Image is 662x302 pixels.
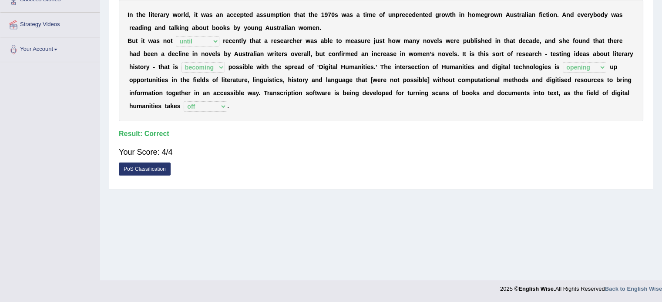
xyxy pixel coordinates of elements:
b: c [542,11,546,18]
b: e [402,11,405,18]
b: e [313,24,316,31]
b: d [136,50,140,57]
b: e [456,37,460,44]
b: v [430,37,434,44]
b: s [514,11,517,18]
b: n [163,37,167,44]
b: y [416,37,420,44]
b: u [203,24,207,31]
b: l [437,37,439,44]
b: g [185,24,189,31]
b: b [212,24,216,31]
b: m [307,24,312,31]
b: b [324,37,328,44]
b: d [138,24,142,31]
b: a [216,11,219,18]
b: h [506,37,510,44]
b: p [240,11,244,18]
b: p [463,37,467,44]
b: r [158,11,160,18]
b: u [510,11,514,18]
b: u [467,37,470,44]
b: s [379,37,383,44]
b: e [372,11,376,18]
b: d [518,37,522,44]
b: t [206,24,208,31]
b: g [259,24,262,31]
a: Back to English Wise [605,285,662,292]
b: i [286,24,288,31]
b: t [169,24,171,31]
b: u [251,24,255,31]
b: e [131,24,135,31]
b: u [270,24,274,31]
b: e [416,11,419,18]
b: c [233,11,237,18]
b: e [367,37,370,44]
b: h [388,37,392,44]
b: r [617,37,619,44]
b: s [209,11,213,18]
b: s [349,11,353,18]
b: d [601,11,605,18]
b: a [528,11,532,18]
b: i [151,11,152,18]
b: a [409,37,413,44]
b: r [223,37,225,44]
b: y [243,37,246,44]
b: s [263,11,267,18]
b: r [439,11,441,18]
b: w [173,11,178,18]
b: b [593,11,597,18]
b: c [405,11,409,18]
b: g [484,11,488,18]
b: l [285,24,286,31]
b: e [613,37,617,44]
b: o [219,24,223,31]
b: g [435,11,439,18]
b: a [206,11,209,18]
b: a [354,37,358,44]
b: e [522,37,526,44]
b: e [296,37,300,44]
b: o [392,37,396,44]
b: e [237,11,240,18]
b: m [345,37,350,44]
b: d [488,37,492,44]
b: h [468,11,472,18]
b: l [183,11,185,18]
b: i [141,37,143,44]
b: a [192,24,195,31]
b: t [303,11,305,18]
b: B [128,37,132,44]
b: n [235,37,239,44]
b: m [367,11,372,18]
b: r [164,11,166,18]
b: n [423,37,427,44]
b: a [521,11,525,18]
b: w [611,11,616,18]
b: h [562,37,566,44]
b: d [428,11,432,18]
b: d [185,11,189,18]
b: o [283,11,287,18]
b: n [255,24,259,31]
b: c [229,37,232,44]
b: o [550,11,554,18]
b: 0 [331,11,335,18]
b: t [593,37,595,44]
b: t [309,11,311,18]
b: , [540,37,541,44]
b: e [577,11,581,18]
b: i [365,11,367,18]
b: w [306,37,310,44]
b: 7 [328,11,331,18]
b: h [138,11,142,18]
b: e [566,37,569,44]
b: a [255,37,259,44]
b: b [233,24,237,31]
b: e [434,37,437,44]
b: n [532,11,536,18]
b: l [525,11,527,18]
b: t [244,11,246,18]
